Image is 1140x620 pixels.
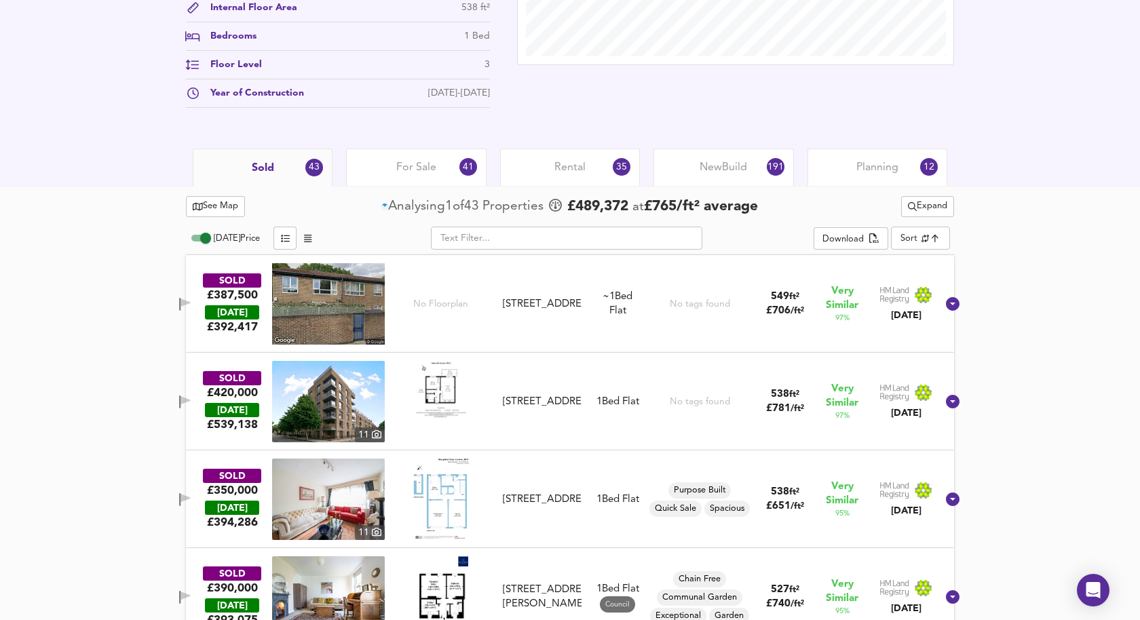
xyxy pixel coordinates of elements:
button: See Map [186,196,245,217]
div: 11 [355,525,385,540]
span: 538 [771,487,789,497]
div: Download [822,232,864,248]
img: Land Registry [879,286,932,304]
div: Open Intercom Messenger [1077,574,1109,606]
span: Very Similar [826,382,858,410]
span: 549 [771,292,789,302]
div: [STREET_ADDRESS] [503,395,582,409]
div: Year of Construction [199,86,304,100]
div: Internal Floor Area [199,1,297,15]
div: [STREET_ADDRESS] [503,492,582,507]
div: Quick Sale [649,501,702,517]
div: SOLD£350,000 [DATE]£394,286property thumbnail 11 Floorplan[STREET_ADDRESS]1Bed FlatPurpose BuiltQ... [186,450,954,548]
img: Land Registry [879,579,932,597]
div: split button [901,196,954,217]
a: property thumbnail 11 [272,361,385,442]
span: Spacious [704,503,750,515]
div: split button [814,227,888,250]
div: [DATE] [205,305,259,319]
div: 1 Bed Flat [596,582,639,613]
span: / ft² [791,307,804,315]
div: SOLD£387,500 [DATE]£392,417No Floorplan[STREET_ADDRESS]~1Bed FlatNo tags found549ft²£706/ft²Very ... [186,255,954,353]
div: 11 [355,427,385,442]
svg: Show Details [945,296,961,312]
span: Expand [908,199,947,214]
span: / ft² [791,404,804,413]
span: No Floorplan [413,298,468,311]
div: We've estimated the total number of bedrooms from EPC data (2 heated rooms) [603,290,632,304]
span: £ 765 / ft² average [644,199,758,214]
div: [DATE] [205,598,259,613]
span: ft² [789,585,799,594]
span: £ 394,286 [207,515,258,530]
div: 1 Bed Flat [596,492,639,507]
span: £ 740 [766,599,804,609]
div: [DATE] [205,501,259,515]
span: £ 781 [766,404,804,414]
img: property thumbnail [272,459,385,540]
span: 527 [771,585,789,595]
svg: Show Details [945,393,961,410]
div: SOLD [203,371,261,385]
div: Flat [603,290,632,319]
img: Land Registry [879,384,932,402]
div: SOLD [203,566,261,581]
span: Sold [252,161,274,176]
div: £387,500 [207,288,258,303]
div: 1 Bed Flat [596,395,639,409]
span: ft² [789,390,799,399]
svg: Show Details [945,589,961,605]
span: Purpose Built [668,484,731,497]
span: £ 489,372 [567,197,628,217]
div: 191 [767,158,784,176]
div: Sort [891,227,950,250]
span: / ft² [791,600,804,608]
span: Very Similar [826,284,858,313]
div: Analysing [388,197,445,216]
div: Purpose Built [668,482,731,499]
span: 95 % [835,606,850,617]
span: Communal Garden [657,592,742,604]
div: 538 ft² [461,1,490,15]
span: Planning [856,160,898,175]
span: 95 % [835,508,850,519]
span: Chain Free [673,573,726,585]
div: No tags found [670,298,730,311]
span: £ 706 [766,306,804,316]
div: Floor Level [199,58,262,72]
div: [DATE] [879,406,932,420]
input: Text Filter... [431,227,702,250]
div: SOLD [203,273,261,288]
div: £350,000 [207,483,258,498]
div: No tags found [670,395,730,408]
button: Download [814,227,888,250]
img: Floorplan [413,459,468,540]
div: [STREET_ADDRESS][PERSON_NAME] [503,583,582,612]
div: SOLD [203,469,261,483]
div: Spacious [704,501,750,517]
img: Land Registry [879,482,932,499]
div: Communal Garden [657,589,742,606]
span: / ft² [791,502,804,511]
img: Floorplan [400,361,482,419]
div: Flat 22, Palm House, 70 Sancroft Street, SE11 5AH [497,395,587,409]
div: 43 [305,159,323,176]
div: of Propert ies [381,197,547,216]
button: Expand [901,196,954,217]
div: Sort [900,232,917,245]
svg: Show Details [945,491,961,507]
span: £ 651 [766,501,804,511]
div: Bedrooms [199,29,256,43]
div: 12 Stoughton Close, SE11 6EF [497,492,587,507]
span: For Sale [396,160,436,175]
span: 97 % [835,410,850,421]
div: [STREET_ADDRESS] [503,297,582,311]
img: streetview [272,263,385,345]
div: 12 [920,158,938,176]
div: 35 [613,158,630,176]
span: Very Similar [826,577,858,606]
span: Rental [554,160,586,175]
span: Quick Sale [649,503,702,515]
span: Very Similar [826,480,858,508]
div: £390,000 [207,581,258,596]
